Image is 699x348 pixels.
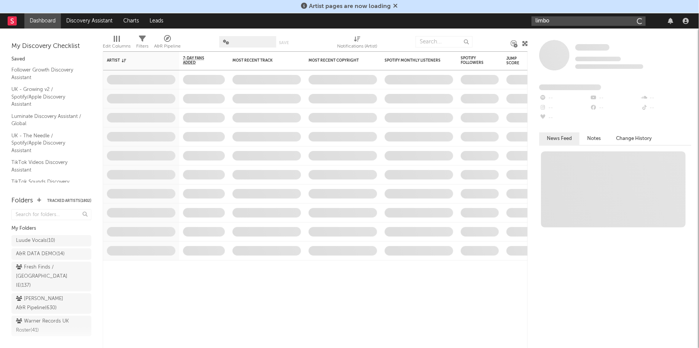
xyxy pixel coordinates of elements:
span: Dismiss [393,3,398,10]
span: Artist pages are now loading [309,3,391,10]
div: A&R Pipeline [154,42,181,51]
a: Fresh Finds / [GEOGRAPHIC_DATA] IE(137) [11,262,91,291]
button: Tracked Artists(1802) [47,199,91,203]
a: Luude Vocals(10) [11,235,91,246]
div: Filters [136,42,148,51]
span: 7-Day Fans Added [183,56,213,65]
div: A&R DATA DEMO ( 14 ) [16,249,65,259]
div: -- [539,103,590,113]
div: -- [539,93,590,103]
div: Saved [11,55,91,64]
a: Charts [118,13,144,29]
div: Fresh Finds / [GEOGRAPHIC_DATA] IE ( 137 ) [16,263,70,290]
span: 0 fans last week [575,64,643,69]
input: Search for folders... [11,209,91,220]
div: Most Recent Copyright [309,58,366,63]
button: Notes [580,132,608,145]
a: A&R DATA DEMO(14) [11,248,91,260]
a: UK - Growing v2 / Spotify/Apple Discovery Assistant [11,85,84,108]
button: Save [279,41,289,45]
div: Luude Vocals ( 10 ) [16,236,55,245]
a: Dashboard [24,13,61,29]
div: Spotify Monthly Listeners [385,58,442,63]
div: A&R Pipeline [154,32,181,54]
a: Follower Growth Discovery Assistant [11,66,84,81]
a: Luminate Discovery Assistant / Global [11,112,84,128]
input: Search... [416,36,473,48]
a: TikTok Sounds Discovery Assistant [11,178,84,193]
div: Artist [107,58,164,63]
div: My Discovery Checklist [11,42,91,51]
div: Edit Columns [103,32,131,54]
span: Fans Added by Platform [539,84,601,90]
div: -- [641,103,691,113]
div: -- [590,103,640,113]
a: Some Artist [575,44,610,51]
button: Change History [608,132,659,145]
div: Jump Score [506,56,525,65]
a: [PERSON_NAME] A&R Pipeline(630) [11,293,91,314]
a: Warner Records UK Roster(41) [11,316,91,336]
div: Warner Records UK Roster ( 41 ) [16,317,70,335]
a: UK - The Needle / Spotify/Apple Discovery Assistant [11,132,84,155]
div: Notifications (Artist) [338,42,377,51]
div: Edit Columns [103,42,131,51]
a: Leads [144,13,169,29]
a: TikTok Videos Discovery Assistant [11,158,84,174]
span: Tracking Since: [DATE] [575,57,621,61]
div: Notifications (Artist) [338,32,377,54]
div: [PERSON_NAME] A&R Pipeline ( 630 ) [16,294,70,313]
div: Most Recent Track [232,58,290,63]
input: Search for artists [532,16,646,26]
div: -- [539,113,590,123]
div: Filters [136,32,148,54]
div: Folders [11,196,33,205]
div: -- [590,93,640,103]
div: My Folders [11,224,91,233]
div: -- [641,93,691,103]
div: Spotify Followers [461,56,487,65]
button: News Feed [539,132,580,145]
a: Discovery Assistant [61,13,118,29]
